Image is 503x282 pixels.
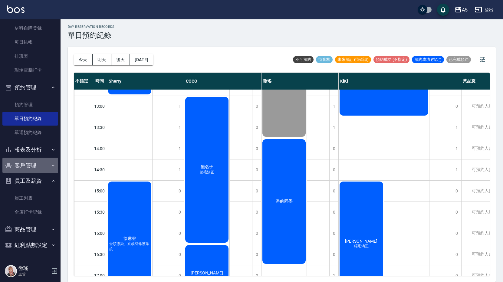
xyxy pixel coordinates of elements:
div: 13:30 [92,117,107,138]
button: 登出 [472,4,496,15]
button: save [437,4,449,16]
div: 0 [175,202,184,223]
div: 0 [329,159,338,180]
h2: day Reservation records [68,25,115,29]
div: 13:00 [92,96,107,117]
div: 0 [252,138,261,159]
div: 0 [329,244,338,265]
div: 0 [252,181,261,202]
div: 0 [329,202,338,223]
div: 0 [252,223,261,244]
span: 徐琳登 [122,236,137,241]
span: 預約成功 (不指定) [373,57,409,62]
a: 材料自購登錄 [2,21,58,35]
div: 0 [252,117,261,138]
div: 0 [329,223,338,244]
div: 0 [175,244,184,265]
button: 今天 [74,54,93,65]
div: 1 [329,96,338,117]
div: 15:00 [92,180,107,202]
button: 員工及薪資 [2,173,58,189]
a: 現場電腦打卡 [2,63,58,77]
a: 排班表 [2,49,58,63]
button: 後天 [111,54,130,65]
button: A5 [452,4,470,16]
span: [PERSON_NAME] [344,239,379,244]
div: 0 [452,244,461,265]
div: A5 [462,6,468,14]
span: 不可預約 [293,57,314,62]
div: 1 [175,159,184,180]
div: 0 [329,181,338,202]
div: 不指定 [74,73,92,90]
div: 14:00 [92,138,107,159]
div: 0 [329,138,338,159]
a: 員工列表 [2,191,58,205]
span: [PERSON_NAME] [189,271,224,275]
div: 時間 [92,73,107,90]
button: 報表及分析 [2,142,58,158]
button: 紅利點數設定 [2,237,58,253]
div: 1 [452,138,461,159]
div: 0 [452,96,461,117]
div: 1 [175,96,184,117]
div: 0 [252,244,261,265]
div: 14:30 [92,159,107,180]
div: 15:30 [92,202,107,223]
button: 明天 [93,54,111,65]
img: Logo [7,5,25,13]
span: 全頭漂染、京喚羽修護系統 [108,241,151,252]
div: 0 [175,223,184,244]
span: 已完成預約 [446,57,471,62]
div: 微瑤 [261,73,339,90]
h5: 微瑤 [18,265,49,271]
span: 無名子 [199,164,215,170]
div: 0 [252,159,261,180]
span: 游的同學 [275,199,294,204]
div: 1 [329,117,338,138]
button: [DATE] [130,54,153,65]
div: KiKi [339,73,461,90]
span: 縮毛矯正 [199,170,215,175]
div: 16:30 [92,244,107,265]
a: 全店打卡記錄 [2,205,58,219]
span: 待審核 [316,57,333,62]
a: 預約管理 [2,98,58,112]
button: 預約管理 [2,80,58,95]
div: 1 [452,117,461,138]
div: 0 [252,202,261,223]
div: 0 [452,202,461,223]
div: COCO [184,73,261,90]
span: 縮毛矯正 [353,244,370,249]
button: 客戶管理 [2,158,58,173]
div: 1 [175,117,184,138]
a: 單週預約紀錄 [2,126,58,139]
div: 1 [175,138,184,159]
div: 0 [175,181,184,202]
span: 預約成功 (指定) [412,57,444,62]
p: 主管 [18,271,49,277]
img: Person [5,265,17,277]
span: 韓式髮根燙 不指定設計師 [185,275,228,280]
a: 單日預約紀錄 [2,112,58,126]
div: 0 [252,96,261,117]
div: 0 [452,223,461,244]
div: 1 [452,159,461,180]
div: Sherry [107,73,184,90]
a: 每日結帳 [2,35,58,49]
div: 16:00 [92,223,107,244]
div: 0 [452,181,461,202]
button: 商品管理 [2,221,58,237]
span: 未來預訂 (待確認) [335,57,371,62]
h3: 單日預約紀錄 [68,31,115,40]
